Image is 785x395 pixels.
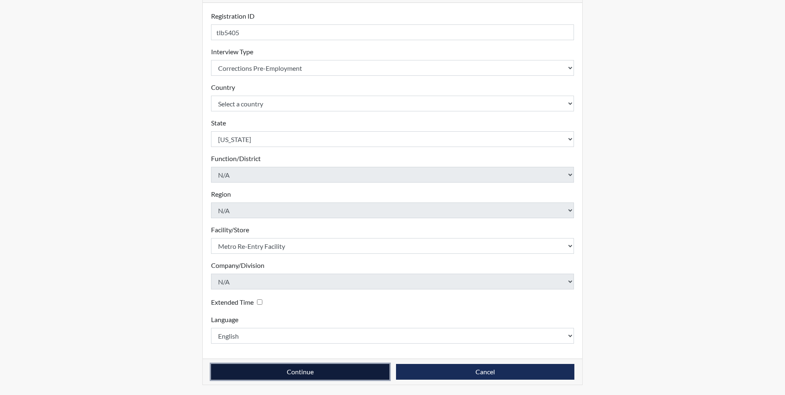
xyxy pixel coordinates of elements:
label: Country [211,82,235,92]
button: Continue [211,364,389,380]
label: Registration ID [211,11,254,21]
label: State [211,118,226,128]
label: Region [211,189,231,199]
label: Language [211,315,238,325]
label: Function/District [211,154,261,164]
label: Facility/Store [211,225,249,235]
label: Company/Division [211,260,264,270]
div: Checking this box will provide the interviewee with an accomodation of extra time to answer each ... [211,296,266,308]
input: Insert a Registration ID, which needs to be a unique alphanumeric value for each interviewee [211,24,574,40]
button: Cancel [396,364,574,380]
label: Interview Type [211,47,253,57]
label: Extended Time [211,297,254,307]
